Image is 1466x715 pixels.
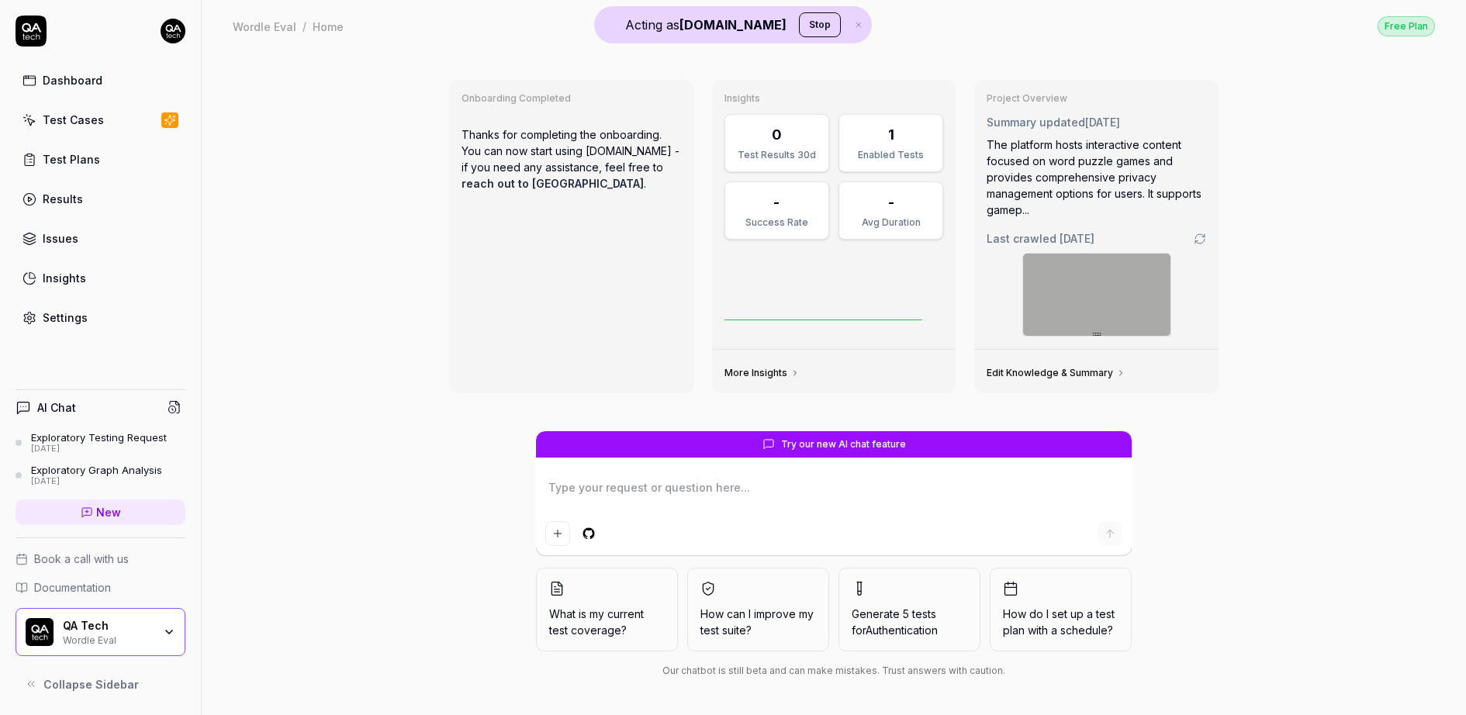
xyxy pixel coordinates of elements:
[16,464,185,487] a: Exploratory Graph Analysis[DATE]
[772,124,782,145] div: 0
[799,12,841,37] button: Stop
[43,676,139,693] span: Collapse Sidebar
[987,230,1094,247] span: Last crawled
[536,664,1132,678] div: Our chatbot is still beta and can make mistakes. Trust answers with caution.
[31,431,167,444] div: Exploratory Testing Request
[1378,16,1435,36] button: Free Plan
[43,270,86,286] div: Insights
[888,192,894,212] div: -
[43,112,104,128] div: Test Cases
[16,302,185,333] a: Settings
[16,431,185,454] a: Exploratory Testing Request[DATE]
[549,606,665,638] span: What is my current test coverage?
[781,437,906,451] span: Try our new AI chat feature
[545,521,570,546] button: Add attachment
[1003,606,1119,638] span: How do I set up a test plan with a schedule?
[735,216,819,230] div: Success Rate
[43,309,88,326] div: Settings
[31,476,162,487] div: [DATE]
[849,148,933,162] div: Enabled Tests
[37,399,76,416] h4: AI Chat
[43,191,83,207] div: Results
[63,633,153,645] div: Wordle Eval
[987,136,1206,218] div: The platform hosts interactive content focused on word puzzle games and provides comprehensive pr...
[16,105,185,135] a: Test Cases
[700,606,816,638] span: How can I improve my test suite?
[536,568,678,651] button: What is my current test coverage?
[313,19,344,34] div: Home
[838,568,980,651] button: Generate 5 tests forAuthentication
[462,114,681,204] p: Thanks for completing the onboarding. You can now start using [DOMAIN_NAME] - if you need any ass...
[303,19,306,34] div: /
[849,216,933,230] div: Avg Duration
[16,263,185,293] a: Insights
[16,579,185,596] a: Documentation
[1085,116,1120,129] time: [DATE]
[462,177,644,190] a: reach out to [GEOGRAPHIC_DATA]
[161,19,185,43] img: 7ccf6c19-61ad-4a6c-8811-018b02a1b829.jpg
[1194,233,1206,245] a: Go to crawling settings
[773,192,780,212] div: -
[16,65,185,95] a: Dashboard
[990,568,1132,651] button: How do I set up a test plan with a schedule?
[1023,254,1170,336] img: Screenshot
[96,504,121,520] span: New
[31,444,167,454] div: [DATE]
[233,19,296,34] div: Wordle Eval
[687,568,829,651] button: How can I improve my test suite?
[724,92,944,105] h3: Insights
[16,499,185,525] a: New
[16,223,185,254] a: Issues
[462,92,681,105] h3: Onboarding Completed
[43,72,102,88] div: Dashboard
[16,551,185,567] a: Book a call with us
[852,607,938,637] span: Generate 5 tests for Authentication
[735,148,819,162] div: Test Results 30d
[987,367,1125,379] a: Edit Knowledge & Summary
[34,551,129,567] span: Book a call with us
[63,619,153,633] div: QA Tech
[724,367,800,379] a: More Insights
[987,92,1206,105] h3: Project Overview
[26,618,54,646] img: QA Tech Logo
[16,608,185,656] button: QA Tech LogoQA TechWordle Eval
[987,116,1085,129] span: Summary updated
[43,230,78,247] div: Issues
[43,151,100,168] div: Test Plans
[34,579,111,596] span: Documentation
[31,464,162,476] div: Exploratory Graph Analysis
[16,184,185,214] a: Results
[16,668,185,699] button: Collapse Sidebar
[16,144,185,174] a: Test Plans
[888,124,894,145] div: 1
[1060,232,1094,245] time: [DATE]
